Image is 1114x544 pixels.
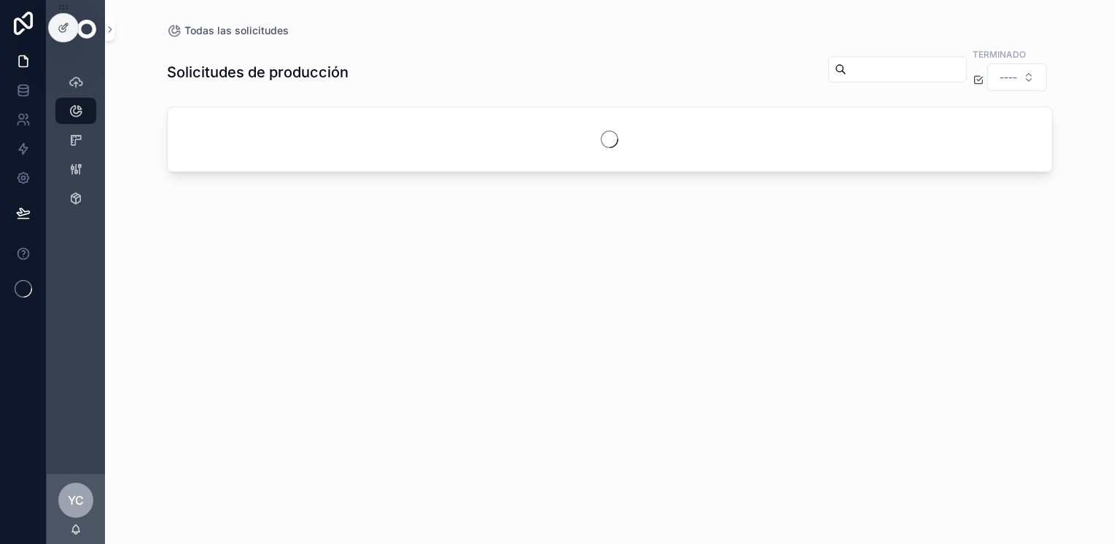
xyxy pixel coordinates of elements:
[987,63,1047,91] button: Select Button
[184,23,289,38] span: Todas las solicitudes
[47,58,105,230] div: scrollable content
[1000,70,1017,85] span: ----
[167,62,348,82] h1: Solicitudes de producción
[973,47,1026,61] label: Terminado
[68,491,84,509] span: YC
[167,23,289,38] a: Todas las solicitudes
